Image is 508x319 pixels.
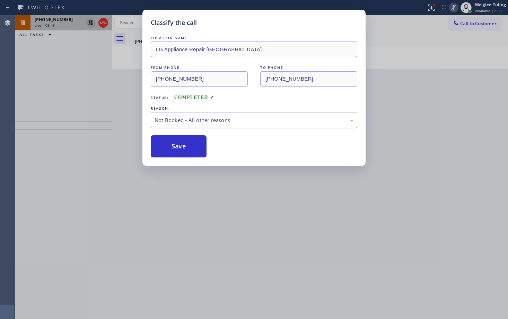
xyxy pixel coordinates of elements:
div: Not Booked - All other reasons [155,116,353,124]
div: REASON: [151,105,357,112]
span: Status: [151,95,169,100]
div: TO PHONE [260,64,357,71]
div: FROM PHONE [151,64,248,71]
h5: Classify the call [151,18,197,27]
button: Save [151,135,207,157]
span: COMPLETED [174,95,214,100]
div: LOCATION NAME [151,34,357,42]
input: From phone [151,71,248,87]
input: To phone [260,71,357,87]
